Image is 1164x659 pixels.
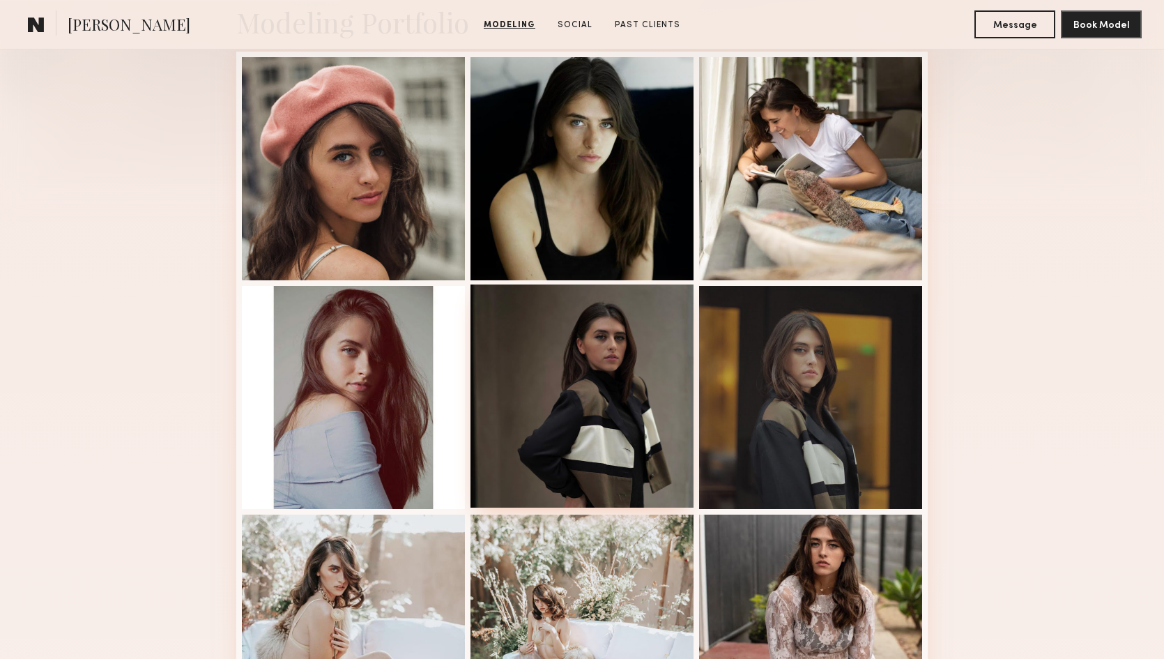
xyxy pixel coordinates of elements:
[1061,18,1142,30] a: Book Model
[1061,10,1142,38] button: Book Model
[478,19,541,31] a: Modeling
[552,19,598,31] a: Social
[974,10,1055,38] button: Message
[609,19,686,31] a: Past Clients
[68,14,190,38] span: [PERSON_NAME]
